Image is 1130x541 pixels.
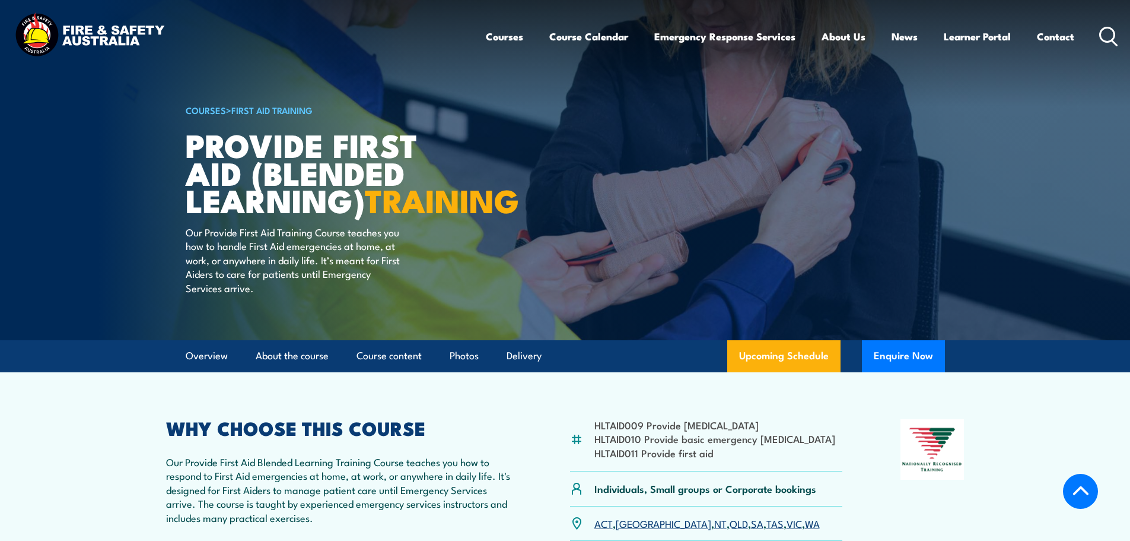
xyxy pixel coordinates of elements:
a: Delivery [507,340,542,372]
a: ACT [594,516,613,530]
a: Photos [450,340,479,372]
p: Our Provide First Aid Blended Learning Training Course teaches you how to respond to First Aid em... [166,455,513,524]
h2: WHY CHOOSE THIS COURSE [166,419,513,436]
a: Courses [486,21,523,52]
a: TAS [766,516,784,530]
a: Emergency Response Services [654,21,795,52]
h6: > [186,103,479,117]
a: COURSES [186,103,226,116]
a: WA [805,516,820,530]
a: Contact [1037,21,1074,52]
p: Our Provide First Aid Training Course teaches you how to handle First Aid emergencies at home, at... [186,225,402,295]
p: Individuals, Small groups or Corporate bookings [594,482,816,495]
a: First Aid Training [231,103,313,116]
button: Enquire Now [862,340,945,372]
a: Course content [356,340,422,372]
a: Upcoming Schedule [727,340,841,372]
a: QLD [730,516,748,530]
a: News [892,21,918,52]
a: Learner Portal [944,21,1011,52]
a: About Us [822,21,865,52]
li: HLTAID009 Provide [MEDICAL_DATA] [594,418,835,432]
a: VIC [787,516,802,530]
a: About the course [256,340,329,372]
a: [GEOGRAPHIC_DATA] [616,516,711,530]
li: HLTAID010 Provide basic emergency [MEDICAL_DATA] [594,432,835,445]
a: Overview [186,340,228,372]
strong: TRAINING [365,175,519,224]
li: HLTAID011 Provide first aid [594,446,835,460]
a: SA [751,516,763,530]
p: , , , , , , , [594,517,820,530]
a: NT [714,516,727,530]
img: Nationally Recognised Training logo. [900,419,965,480]
h1: Provide First Aid (Blended Learning) [186,131,479,214]
a: Course Calendar [549,21,628,52]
